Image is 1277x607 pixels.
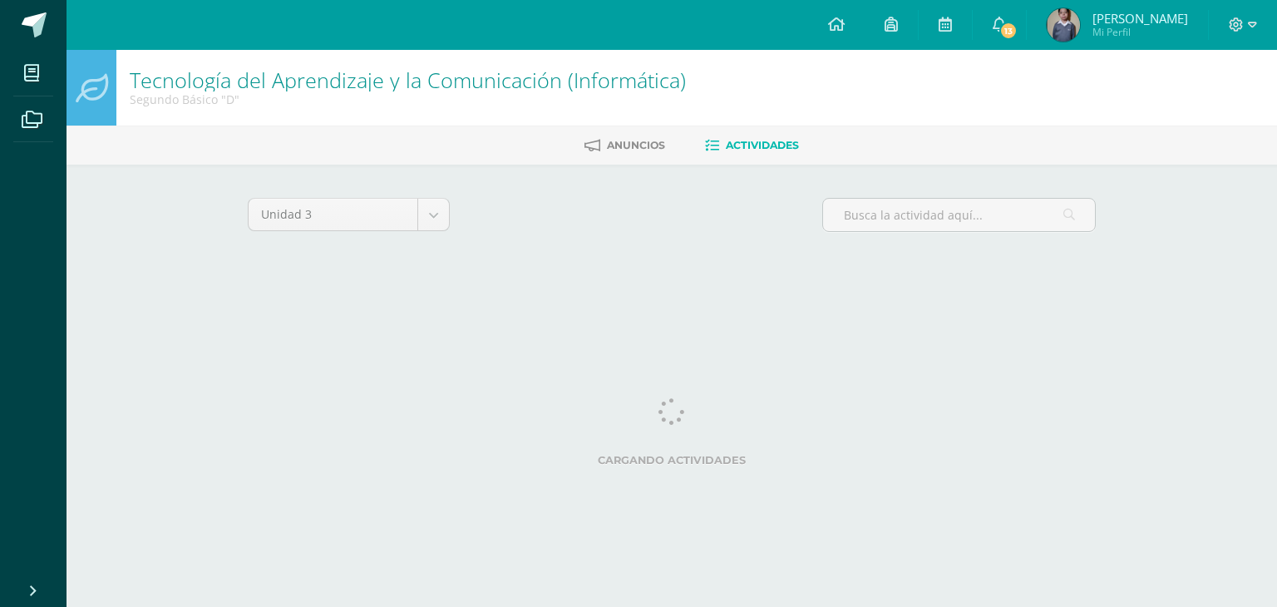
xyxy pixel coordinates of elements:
img: 45b3a49198955fd9e7233580ff8da55a.png [1047,8,1080,42]
span: Mi Perfil [1092,25,1188,39]
span: 13 [999,22,1018,40]
input: Busca la actividad aquí... [823,199,1095,231]
span: Actividades [726,139,799,151]
h1: Tecnología del Aprendizaje y la Comunicación (Informática) [130,68,686,91]
a: Tecnología del Aprendizaje y la Comunicación (Informática) [130,66,686,94]
a: Anuncios [584,132,665,159]
span: Unidad 3 [261,199,405,230]
span: [PERSON_NAME] [1092,10,1188,27]
a: Actividades [705,132,799,159]
div: Segundo Básico 'D' [130,91,686,107]
label: Cargando actividades [248,454,1096,466]
a: Unidad 3 [249,199,449,230]
span: Anuncios [607,139,665,151]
